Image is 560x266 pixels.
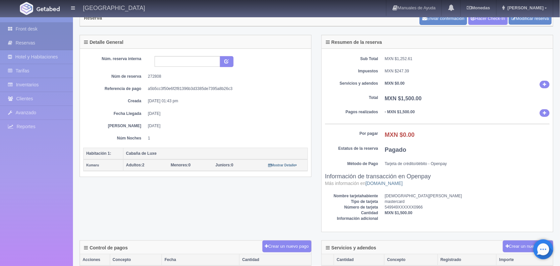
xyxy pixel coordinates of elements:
h4: Detalle General [84,40,123,45]
span: 0 [216,163,234,167]
dt: Tipo de tarjeta [325,199,378,205]
th: Acciones [80,254,110,266]
dt: Sub Total [325,56,378,62]
dd: [DATE] 01:43 pm [148,98,303,104]
dt: Servicios y adendos [325,81,378,86]
dt: [PERSON_NAME] [88,123,141,129]
b: MXN $1,500.00 [385,96,422,101]
dt: Núm. reserva interna [88,56,141,62]
dd: a5b5cc3f50e6f2f81396b3d3385de7395a8b26c3 [148,86,303,92]
dd: Tarjeta de crédito/débito - Openpay [385,161,550,167]
th: Registrado [438,254,497,266]
dd: MXN $247.39 [385,68,550,74]
img: Getabed [36,6,60,11]
b: MXN $0.00 [385,81,405,86]
b: MXN $1,500.00 [385,211,412,215]
b: Habitación 1: [86,151,111,156]
a: Hacer Check-In [468,12,508,25]
button: Enviar confirmación [420,12,467,25]
dt: Por pagar [325,131,378,136]
dt: Estatus de la reserva [325,146,378,151]
h4: Servicios y adendos [326,245,376,250]
strong: Juniors: [216,163,231,167]
th: Cantidad [240,254,311,266]
dd: MXN $1,252.61 [385,56,550,62]
th: Cantidad [334,254,385,266]
dt: Fecha Llegada [88,111,141,117]
strong: Adultos: [126,163,142,167]
th: Concepto [110,254,162,266]
small: Mostrar Detalle [268,163,297,167]
dt: Método de Pago [325,161,378,167]
dt: Nombre tarjetahabiente [325,193,378,199]
small: Más información en [325,181,403,186]
dt: Información adicional [325,216,378,222]
dt: Núm Noches [88,135,141,141]
th: Concepto [385,254,438,266]
h4: Control de pagos [84,245,128,250]
th: Cabaña de Luxe [123,148,308,159]
a: [DOMAIN_NAME] [366,181,403,186]
dt: Total [325,95,378,101]
dd: mastercard [385,199,550,205]
span: 0 [171,163,191,167]
dd: 549949XXXXXX0966 [385,205,550,210]
dd: [DATE] [148,111,303,117]
dt: Impuestos [325,68,378,74]
dt: Núm de reserva [88,74,141,79]
th: Fecha [162,254,240,266]
b: - MXN $1,500.00 [385,110,415,114]
dd: [DEMOGRAPHIC_DATA][PERSON_NAME] [385,193,550,199]
strong: Menores: [171,163,188,167]
dt: Creada [88,98,141,104]
h4: [GEOGRAPHIC_DATA] [83,3,145,12]
dd: [DATE] [148,123,303,129]
b: Monedas [467,5,490,10]
b: Pagado [385,146,406,153]
a: Modificar reserva [509,13,552,25]
img: Getabed [20,2,33,15]
dd: 272808 [148,74,303,79]
dt: Número de tarjeta [325,205,378,210]
h4: Resumen de la reserva [326,40,382,45]
dt: Cantidad [325,210,378,216]
button: Crear un nuevo cargo [503,240,553,253]
dt: Pagos realizados [325,109,378,115]
h3: Información de transacción en Openpay [325,173,550,187]
b: MXN $0.00 [385,132,415,138]
dt: Referencia de pago [88,86,141,92]
small: Kumaru [86,163,99,167]
dd: 1 [148,135,303,141]
button: Crear un nuevo pago [262,240,312,253]
span: [PERSON_NAME] [506,5,544,10]
span: 2 [126,163,144,167]
h4: Reserva [84,16,102,21]
th: Importe [497,254,553,266]
a: Mostrar Detalle [268,163,297,167]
